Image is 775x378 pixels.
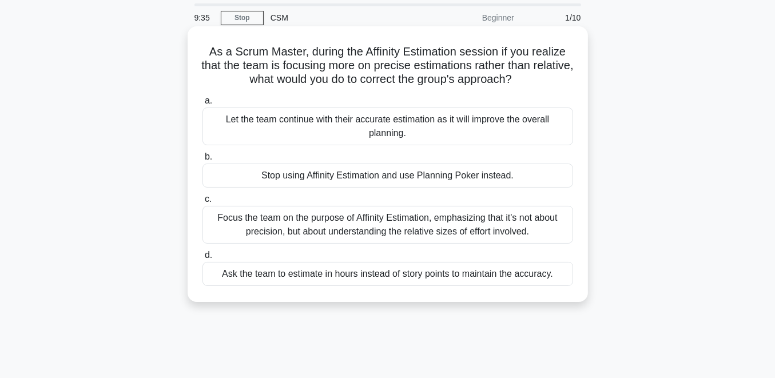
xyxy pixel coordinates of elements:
[205,96,212,105] span: a.
[421,6,521,29] div: Beginner
[221,11,264,25] a: Stop
[205,250,212,260] span: d.
[205,152,212,161] span: b.
[521,6,588,29] div: 1/10
[202,206,573,244] div: Focus the team on the purpose of Affinity Estimation, emphasizing that it's not about precision, ...
[201,45,574,87] h5: As a Scrum Master, during the Affinity Estimation session if you realize that the team is focusin...
[188,6,221,29] div: 9:35
[202,164,573,188] div: Stop using Affinity Estimation and use Planning Poker instead.
[202,108,573,145] div: Let the team continue with their accurate estimation as it will improve the overall planning.
[202,262,573,286] div: Ask the team to estimate in hours instead of story points to maintain the accuracy.
[205,194,212,204] span: c.
[264,6,421,29] div: CSM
